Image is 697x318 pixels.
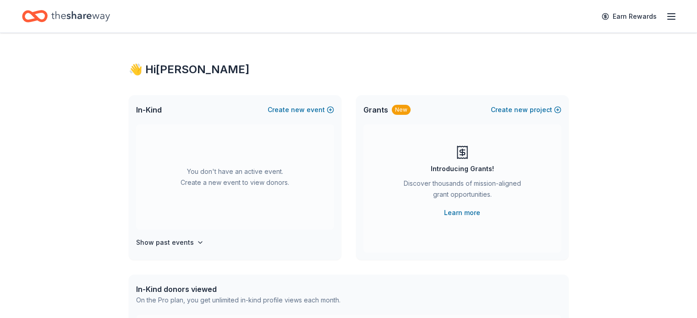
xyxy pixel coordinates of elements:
[136,104,162,115] span: In-Kind
[136,237,194,248] h4: Show past events
[136,237,204,248] button: Show past events
[400,178,525,204] div: Discover thousands of mission-aligned grant opportunities.
[291,104,305,115] span: new
[268,104,334,115] button: Createnewevent
[431,163,494,174] div: Introducing Grants!
[22,5,110,27] a: Home
[136,124,334,230] div: You don't have an active event. Create a new event to view donors.
[491,104,561,115] button: Createnewproject
[136,295,340,306] div: On the Pro plan, you get unlimited in-kind profile views each month.
[444,207,480,218] a: Learn more
[129,62,569,77] div: 👋 Hi [PERSON_NAME]
[596,8,662,25] a: Earn Rewards
[136,284,340,295] div: In-Kind donors viewed
[392,105,411,115] div: New
[363,104,388,115] span: Grants
[514,104,528,115] span: new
